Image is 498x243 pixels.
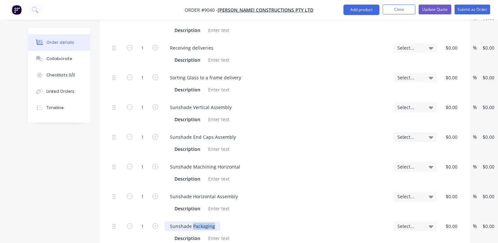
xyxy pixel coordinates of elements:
span: % [473,44,477,52]
div: Description [172,144,203,154]
span: Select... [397,74,422,81]
span: Select... [397,163,422,170]
div: Description [172,25,203,35]
div: Sunshade Horizontal Assembly [165,192,243,201]
span: Select... [397,44,422,51]
div: Description [172,55,203,65]
button: Close [383,5,415,14]
button: Linked Orders [28,83,90,100]
div: Timeline [46,105,64,111]
div: Description [172,115,203,124]
button: Collaborate [28,51,90,67]
div: Description [172,85,203,94]
button: Update Quote [419,5,451,14]
img: Factory [12,5,22,15]
div: Description [172,234,203,243]
button: Add product [343,5,379,15]
div: Receiving deliveries [165,43,219,53]
button: Order details [28,34,90,51]
button: Timeline [28,100,90,116]
span: % [473,193,477,200]
div: Sunshade End Caps Assembly [165,132,241,142]
span: Select... [397,193,422,200]
button: Submit as Order [455,5,490,14]
div: Sunshade Machining Horizontal [165,162,245,171]
span: Select... [397,223,422,230]
span: Select... [397,104,422,111]
div: Description [172,204,203,213]
span: Select... [397,134,422,140]
span: % [473,222,477,230]
button: Checklists 0/0 [28,67,90,83]
div: Collaborate [46,56,72,62]
div: Order details [46,40,74,45]
div: Sorting Glass to a frame delivery [165,73,246,82]
div: Sunshade Vertical Assembly [165,103,237,112]
div: Linked Orders [46,89,75,94]
div: Sunshade Packaging [165,221,220,231]
span: % [473,133,477,141]
div: Checklists 0/0 [46,72,75,78]
div: Description [172,174,203,184]
span: % [473,104,477,111]
a: [PERSON_NAME] Constructions Pty Ltd [218,7,313,13]
span: % [473,74,477,81]
span: % [473,163,477,170]
span: Order #9040 - [185,7,218,13]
